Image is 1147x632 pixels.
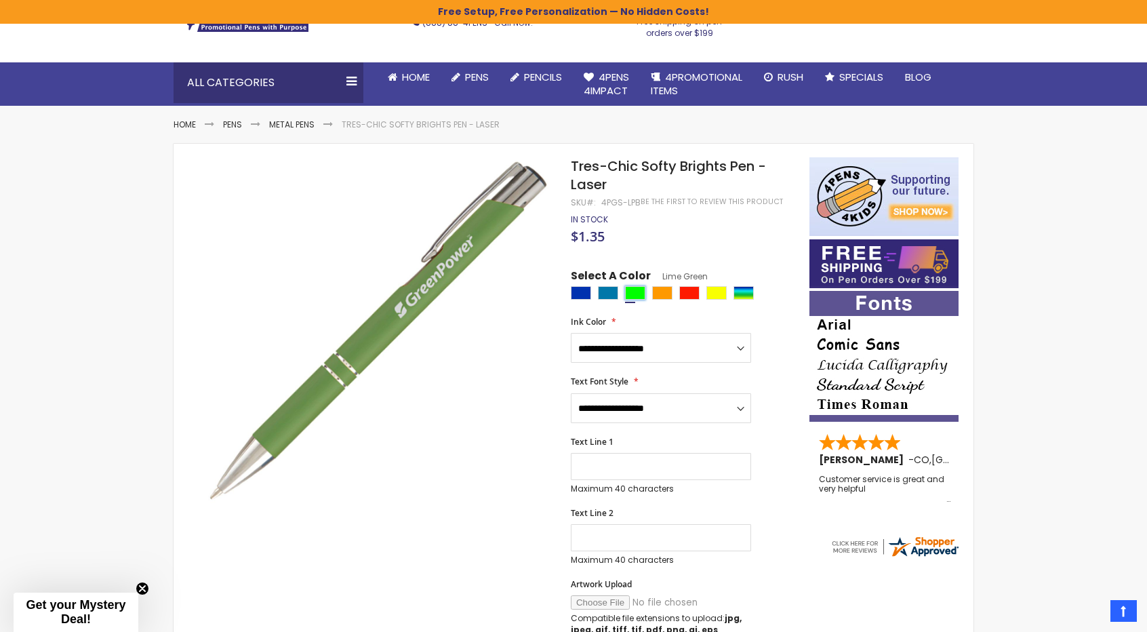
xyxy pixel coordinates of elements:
[625,286,645,300] div: Lime Green
[914,453,929,467] span: CO
[601,197,641,208] div: 4PGS-LPB
[679,286,700,300] div: Bright Red
[830,534,960,559] img: 4pens.com widget logo
[905,70,931,84] span: Blog
[894,62,942,92] a: Blog
[651,70,742,98] span: 4PROMOTIONAL ITEMS
[465,70,489,84] span: Pens
[809,157,959,236] img: 4pens 4 kids
[571,507,613,519] span: Text Line 2
[598,286,618,300] div: Aqua
[377,62,441,92] a: Home
[573,62,640,106] a: 4Pens4impact
[571,269,651,287] span: Select A Color
[223,119,242,130] a: Pens
[571,214,608,225] div: Availability
[571,436,613,448] span: Text Line 1
[342,119,500,130] li: Tres-Chic Softy Brights Pen - Laser
[814,62,894,92] a: Specials
[931,453,1031,467] span: [GEOGRAPHIC_DATA]
[571,286,591,300] div: Blue
[1110,600,1137,622] a: Top
[26,598,125,626] span: Get your Mystery Deal!
[778,70,803,84] span: Rush
[819,475,950,504] div: Customer service is great and very helpful
[809,291,959,422] img: font-personalization-examples
[623,11,737,38] div: Free shipping on pen orders over $199
[571,157,766,194] span: Tres-Chic Softy Brights Pen - Laser
[908,453,1031,467] span: - ,
[733,286,754,300] div: Assorted
[136,582,149,595] button: Close teaser
[584,70,629,98] span: 4Pens 4impact
[819,453,908,467] span: [PERSON_NAME]
[174,119,196,130] a: Home
[651,271,708,282] span: Lime Green
[839,70,883,84] span: Specials
[571,376,628,387] span: Text Font Style
[571,483,751,494] p: Maximum 40 characters
[571,316,606,328] span: Ink Color
[830,550,960,561] a: 4pens.com certificate URL
[571,555,751,566] p: Maximum 40 characters
[500,62,573,92] a: Pencils
[706,286,727,300] div: Yellow
[14,593,138,632] div: Get your Mystery Deal!Close teaser
[809,239,959,288] img: Free shipping on orders over $199
[753,62,814,92] a: Rush
[640,62,753,106] a: 4PROMOTIONALITEMS
[269,119,315,130] a: Metal Pens
[441,62,500,92] a: Pens
[402,70,430,84] span: Home
[524,70,562,84] span: Pencils
[652,286,672,300] div: Orange
[201,156,552,508] img: bright-green-tres-chic-softy-brights-laser-lpb_1.jpg
[571,227,605,245] span: $1.35
[571,214,608,225] span: In stock
[174,62,363,103] div: All Categories
[571,197,596,208] strong: SKU
[571,578,632,590] span: Artwork Upload
[641,197,783,207] a: Be the first to review this product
